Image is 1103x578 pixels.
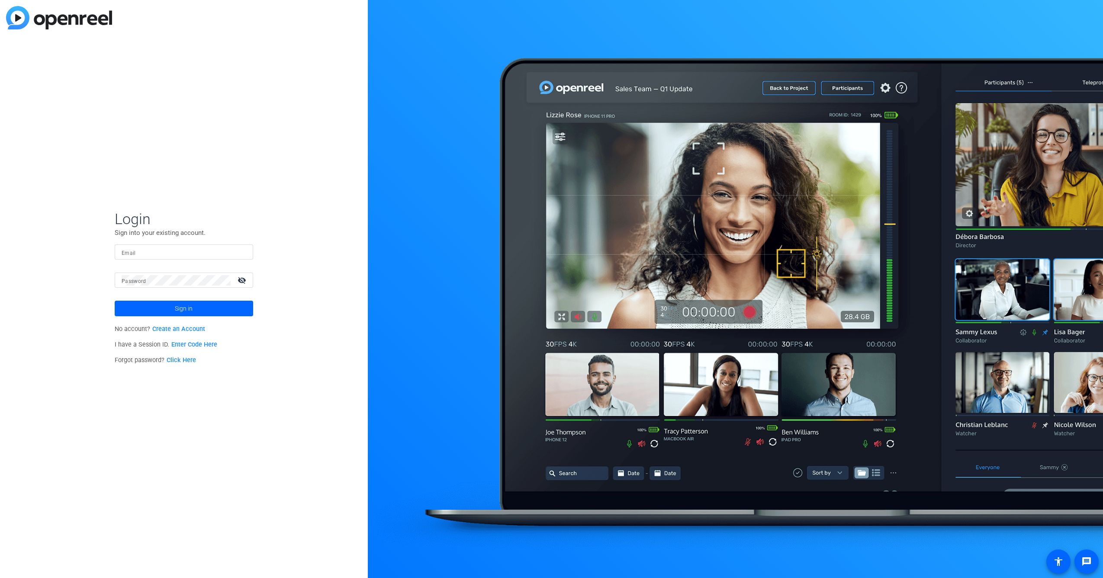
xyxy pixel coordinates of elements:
[232,274,253,286] mat-icon: visibility_off
[175,298,193,319] span: Sign in
[115,210,253,228] span: Login
[122,250,136,256] mat-label: Email
[6,6,112,29] img: blue-gradient.svg
[1081,556,1092,567] mat-icon: message
[167,356,196,364] a: Click Here
[171,341,217,348] a: Enter Code Here
[1053,556,1064,567] mat-icon: accessibility
[115,341,217,348] span: I have a Session ID.
[115,228,253,238] p: Sign into your existing account.
[115,356,196,364] span: Forgot password?
[115,301,253,316] button: Sign in
[115,325,205,333] span: No account?
[122,247,246,257] input: Enter Email Address
[122,278,146,284] mat-label: Password
[152,325,205,333] a: Create an Account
